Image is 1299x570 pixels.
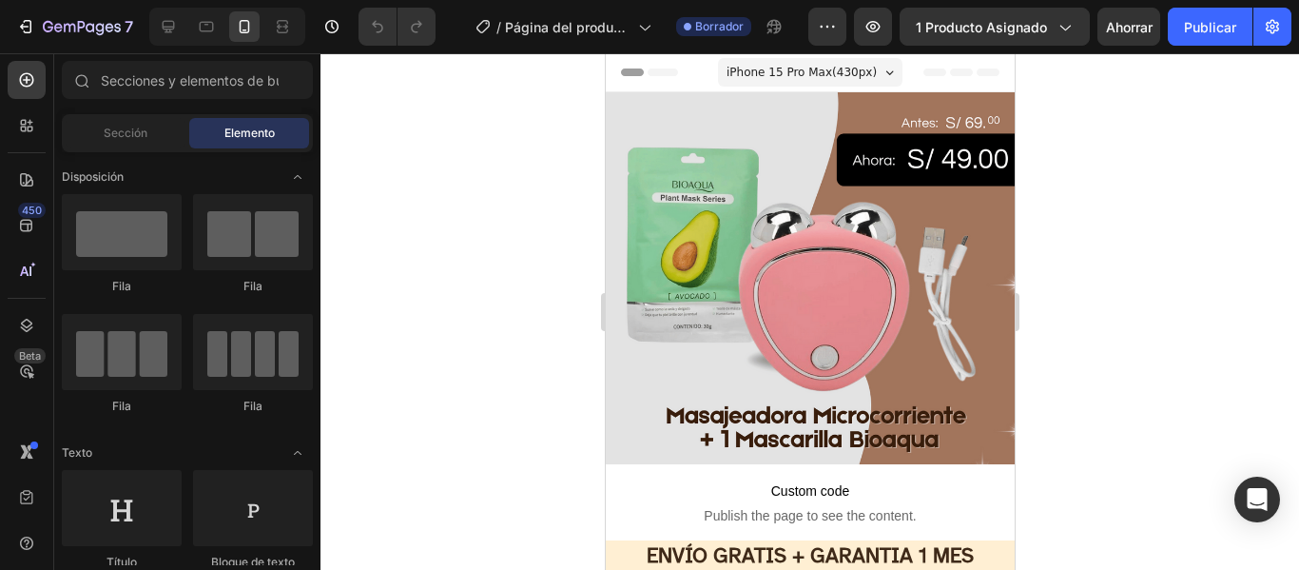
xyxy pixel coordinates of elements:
font: 450 [22,204,42,217]
font: Título [107,555,137,569]
font: Beta [19,349,41,363]
font: Fila [243,279,262,293]
font: Disposición [62,169,124,184]
font: Ahorrar [1106,19,1153,35]
font: Página del producto - [DATE][PERSON_NAME] 18:46:36 [505,19,628,75]
font: Elemento [224,126,275,140]
span: Abrir con palanca [282,162,313,192]
font: 7 [125,17,133,36]
font: Borrador [695,19,744,33]
iframe: Área de diseño [606,53,1015,570]
font: Bloque de texto [211,555,295,569]
button: Ahorrar [1097,8,1160,46]
button: 7 [8,8,142,46]
span: Abrir con palanca [282,438,313,468]
font: Sección [104,126,147,140]
font: Fila [243,399,262,413]
div: Abrir Intercom Messenger [1234,477,1280,522]
font: Fila [112,279,131,293]
font: Texto [62,445,92,460]
button: Publicar [1168,8,1252,46]
button: 1 producto asignado [900,8,1090,46]
input: Secciones y elementos de búsqueda [62,61,313,99]
font: Fila [112,399,131,413]
font: 1 producto asignado [916,19,1047,35]
div: Deshacer/Rehacer [359,8,436,46]
font: Publicar [1184,19,1236,35]
font: / [496,19,501,35]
